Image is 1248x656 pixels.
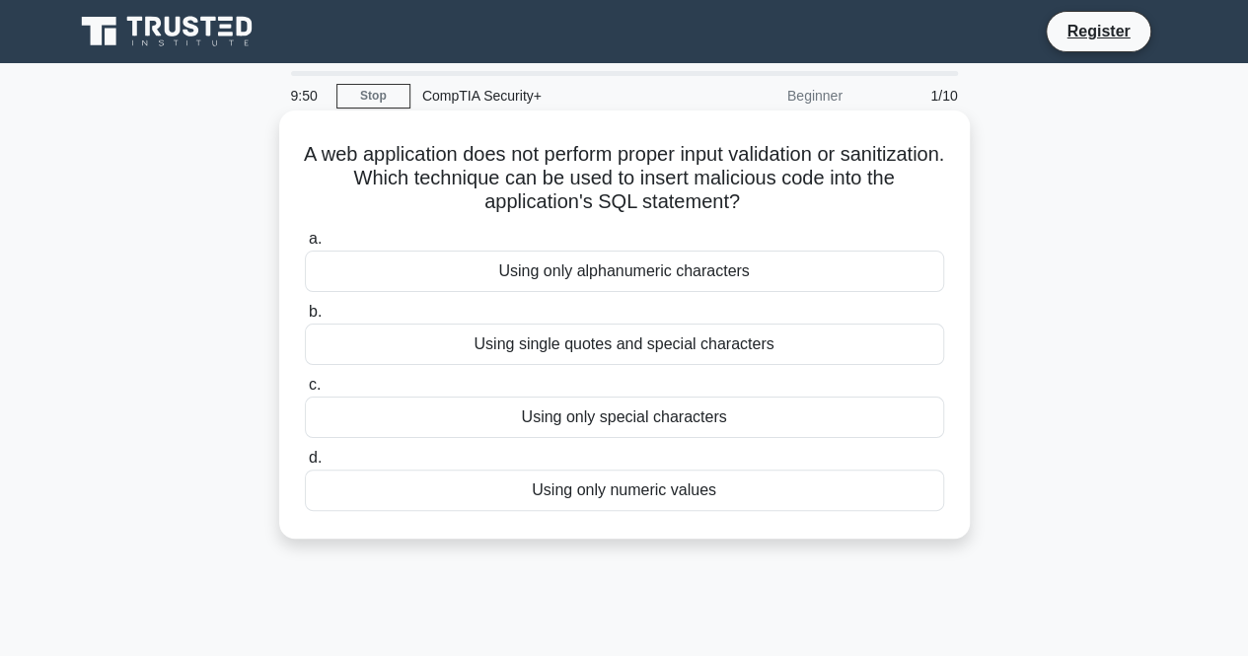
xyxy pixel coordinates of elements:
[309,449,322,466] span: d.
[336,84,410,109] a: Stop
[305,397,944,438] div: Using only special characters
[410,76,682,115] div: CompTIA Security+
[279,76,336,115] div: 9:50
[682,76,854,115] div: Beginner
[305,324,944,365] div: Using single quotes and special characters
[305,470,944,511] div: Using only numeric values
[1055,19,1141,43] a: Register
[303,142,946,215] h5: A web application does not perform proper input validation or sanitization. Which technique can b...
[309,230,322,247] span: a.
[854,76,970,115] div: 1/10
[305,251,944,292] div: Using only alphanumeric characters
[309,303,322,320] span: b.
[309,376,321,393] span: c.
